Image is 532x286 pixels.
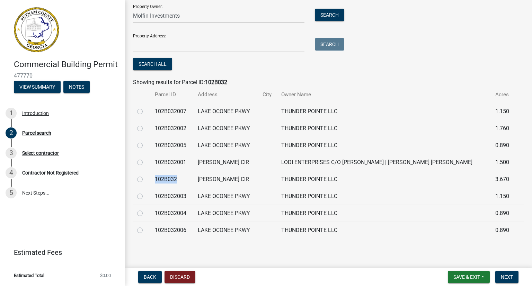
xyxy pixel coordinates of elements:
th: City [258,87,277,103]
td: [PERSON_NAME] CIR [194,171,259,188]
td: [PERSON_NAME] CIR [194,154,259,171]
div: 3 [6,148,17,159]
td: 102B032006 [151,222,193,239]
span: 477770 [14,72,111,79]
td: 1.150 [491,103,515,120]
span: Back [144,274,156,280]
div: Showing results for Parcel ID: [133,78,524,87]
td: THUNDER POINTE LLC [277,188,491,205]
th: Address [194,87,259,103]
button: Back [138,271,162,283]
img: Putnam County, Georgia [14,7,59,52]
div: 5 [6,187,17,198]
div: 4 [6,167,17,178]
td: 0.890 [491,137,515,154]
button: View Summary [14,81,61,93]
td: 102B032001 [151,154,193,171]
th: Parcel ID [151,87,193,103]
div: Select contractor [22,151,59,155]
a: Estimated Fees [6,245,114,259]
td: 1.760 [491,120,515,137]
td: 102B032005 [151,137,193,154]
td: LAKE OCONEE PKWY [194,120,259,137]
div: 1 [6,108,17,119]
td: LAKE OCONEE PKWY [194,103,259,120]
td: 1.150 [491,188,515,205]
td: 102B032 [151,171,193,188]
span: Next [501,274,513,280]
span: Estimated Total [14,273,44,278]
td: LAKE OCONEE PKWY [194,205,259,222]
td: LAKE OCONEE PKWY [194,137,259,154]
div: Parcel search [22,131,51,135]
td: THUNDER POINTE LLC [277,120,491,137]
td: 3.670 [491,171,515,188]
td: THUNDER POINTE LLC [277,137,491,154]
th: Owner Name [277,87,491,103]
strong: 102B032 [205,79,227,86]
h4: Commercial Building Permit [14,60,119,70]
div: Contractor Not Registered [22,170,79,175]
td: 102B032002 [151,120,193,137]
td: LAKE OCONEE PKWY [194,222,259,239]
td: 102B032004 [151,205,193,222]
wm-modal-confirm: Summary [14,84,61,90]
td: THUNDER POINTE LLC [277,171,491,188]
td: LODI ENTERPRISES C/O [PERSON_NAME] | [PERSON_NAME] [PERSON_NAME] [277,154,491,171]
button: Save & Exit [448,271,490,283]
div: Introduction [22,111,49,116]
td: THUNDER POINTE LLC [277,103,491,120]
td: 0.890 [491,222,515,239]
span: $0.00 [100,273,111,278]
td: THUNDER POINTE LLC [277,222,491,239]
td: THUNDER POINTE LLC [277,205,491,222]
button: Search [315,38,344,51]
button: Next [495,271,518,283]
td: 0.890 [491,205,515,222]
span: Save & Exit [453,274,480,280]
td: 102B032007 [151,103,193,120]
button: Search [315,9,344,21]
wm-modal-confirm: Notes [63,84,90,90]
td: 102B032003 [151,188,193,205]
th: Acres [491,87,515,103]
button: Search All [133,58,172,70]
td: 1.500 [491,154,515,171]
div: 2 [6,127,17,138]
td: LAKE OCONEE PKWY [194,188,259,205]
button: Discard [165,271,195,283]
button: Notes [63,81,90,93]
